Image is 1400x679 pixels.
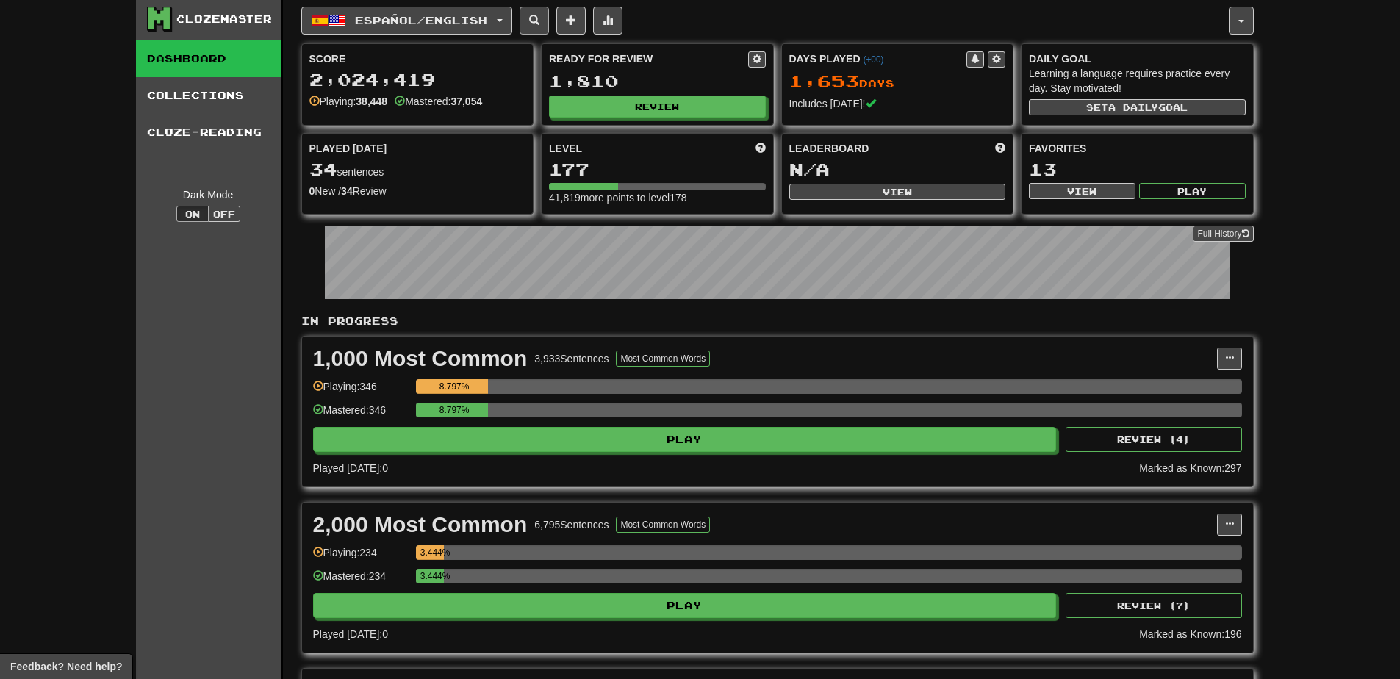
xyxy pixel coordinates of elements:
[1029,183,1135,199] button: View
[313,545,409,570] div: Playing: 234
[10,659,122,674] span: Open feedback widget
[789,159,830,179] span: N/A
[1193,226,1253,242] a: Full History
[549,190,766,205] div: 41,819 more points to level 178
[313,569,409,593] div: Mastered: 234
[309,184,526,198] div: New / Review
[176,12,272,26] div: Clozemaster
[309,94,388,109] div: Playing:
[549,141,582,156] span: Level
[593,7,622,35] button: More stats
[309,185,315,197] strong: 0
[549,51,748,66] div: Ready for Review
[1029,66,1246,96] div: Learning a language requires practice every day. Stay motivated!
[534,517,609,532] div: 6,795 Sentences
[176,206,209,222] button: On
[789,184,1006,200] button: View
[136,114,281,151] a: Cloze-Reading
[208,206,240,222] button: Off
[313,593,1057,618] button: Play
[313,403,409,427] div: Mastered: 346
[309,51,526,66] div: Score
[1029,99,1246,115] button: Seta dailygoal
[995,141,1005,156] span: This week in points, UTC
[1029,51,1246,66] div: Daily Goal
[549,160,766,179] div: 177
[1108,102,1158,112] span: a daily
[420,403,489,417] div: 8.797%
[420,379,489,394] div: 8.797%
[313,379,409,403] div: Playing: 346
[136,77,281,114] a: Collections
[1139,461,1241,475] div: Marked as Known: 297
[313,514,528,536] div: 2,000 Most Common
[136,40,281,77] a: Dashboard
[616,351,710,367] button: Most Common Words
[755,141,766,156] span: Score more points to level up
[147,187,270,202] div: Dark Mode
[313,462,388,474] span: Played [DATE]: 0
[309,71,526,89] div: 2,024,419
[1029,141,1246,156] div: Favorites
[420,569,444,583] div: 3.444%
[356,96,387,107] strong: 38,448
[789,96,1006,111] div: Includes [DATE]!
[1139,627,1241,642] div: Marked as Known: 196
[313,348,528,370] div: 1,000 Most Common
[616,517,710,533] button: Most Common Words
[355,14,487,26] span: Español / English
[520,7,549,35] button: Search sentences
[313,628,388,640] span: Played [DATE]: 0
[301,314,1254,328] p: In Progress
[789,51,967,66] div: Days Played
[1066,427,1242,452] button: Review (4)
[1139,183,1246,199] button: Play
[789,141,869,156] span: Leaderboard
[1066,593,1242,618] button: Review (7)
[450,96,482,107] strong: 37,054
[313,427,1057,452] button: Play
[1029,160,1246,179] div: 13
[789,72,1006,91] div: Day s
[863,54,883,65] a: (+00)
[420,545,444,560] div: 3.444%
[309,141,387,156] span: Played [DATE]
[395,94,482,109] div: Mastered:
[309,159,337,179] span: 34
[309,160,526,179] div: sentences
[341,185,353,197] strong: 34
[301,7,512,35] button: Español/English
[549,72,766,90] div: 1,810
[549,96,766,118] button: Review
[789,71,859,91] span: 1,653
[534,351,609,366] div: 3,933 Sentences
[556,7,586,35] button: Add sentence to collection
